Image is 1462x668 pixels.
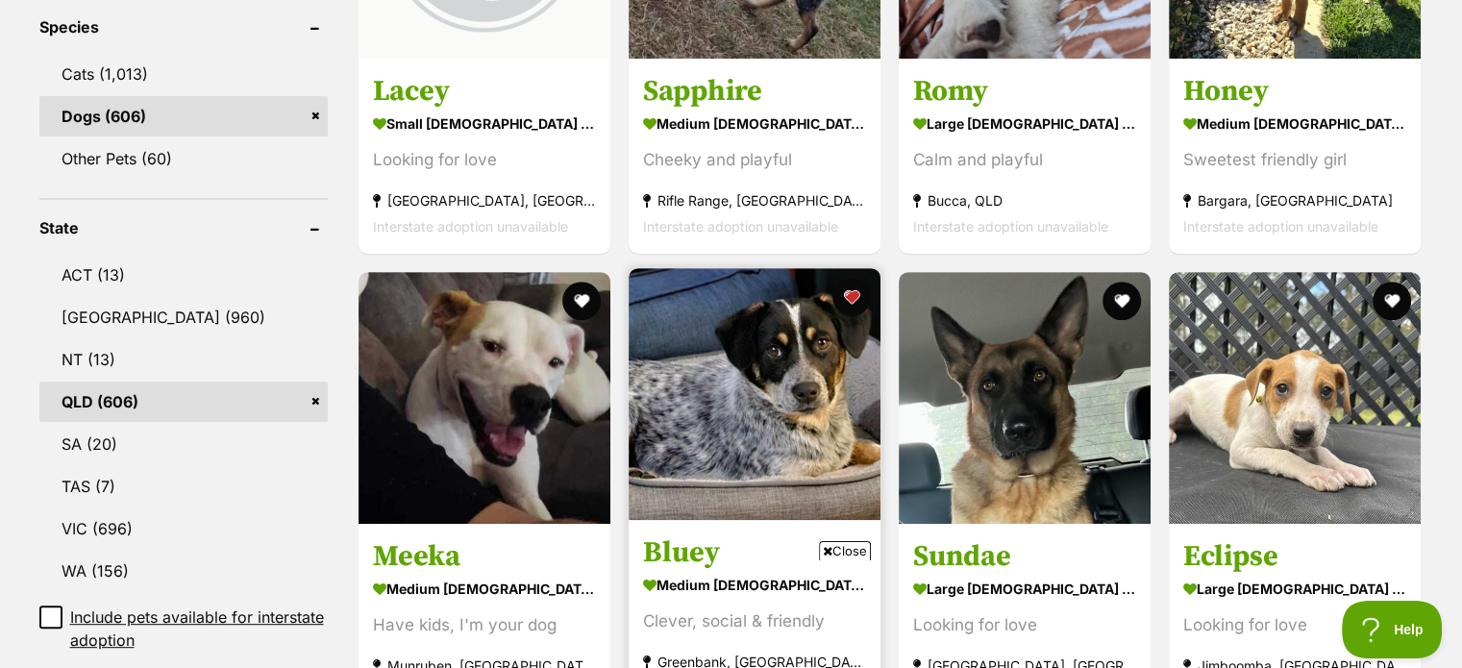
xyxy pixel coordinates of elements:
[643,73,866,110] h3: Sapphire
[629,59,880,254] a: Sapphire medium [DEMOGRAPHIC_DATA] Dog Cheeky and playful Rifle Range, [GEOGRAPHIC_DATA] Intersta...
[39,508,328,549] a: VIC (696)
[373,147,596,173] div: Looking for love
[629,268,880,520] img: Bluey - Australian Cattle Dog
[1169,59,1421,254] a: Honey medium [DEMOGRAPHIC_DATA] Dog Sweetest friendly girl Bargara, [GEOGRAPHIC_DATA] Interstate ...
[899,59,1151,254] a: Romy large [DEMOGRAPHIC_DATA] Dog Calm and playful Bucca, QLD Interstate adoption unavailable
[643,534,866,571] h3: Bluey
[373,73,596,110] h3: Lacey
[913,187,1136,213] strong: Bucca, QLD
[643,218,838,235] span: Interstate adoption unavailable
[899,272,1151,524] img: Sundae - German Shepherd Dog
[643,147,866,173] div: Cheeky and playful
[39,138,328,179] a: Other Pets (60)
[39,551,328,591] a: WA (156)
[731,657,731,658] iframe: Advertisement
[373,538,596,575] h3: Meeka
[643,110,866,137] strong: medium [DEMOGRAPHIC_DATA] Dog
[562,282,601,320] button: favourite
[39,219,328,236] header: State
[913,218,1108,235] span: Interstate adoption unavailable
[819,541,871,560] span: Close
[39,297,328,337] a: [GEOGRAPHIC_DATA] (960)
[1169,272,1421,524] img: Eclipse - Bull Arab Dog
[39,339,328,380] a: NT (13)
[913,110,1136,137] strong: large [DEMOGRAPHIC_DATA] Dog
[1183,612,1406,638] div: Looking for love
[1183,147,1406,173] div: Sweetest friendly girl
[373,575,596,603] strong: medium [DEMOGRAPHIC_DATA] Dog
[1374,282,1412,320] button: favourite
[70,606,328,652] span: Include pets available for interstate adoption
[39,424,328,464] a: SA (20)
[1183,218,1378,235] span: Interstate adoption unavailable
[913,147,1136,173] div: Calm and playful
[643,187,866,213] strong: Rifle Range, [GEOGRAPHIC_DATA]
[39,54,328,94] a: Cats (1,013)
[832,278,871,316] button: favourite
[1103,282,1141,320] button: favourite
[1183,187,1406,213] strong: Bargara, [GEOGRAPHIC_DATA]
[39,255,328,295] a: ACT (13)
[39,96,328,136] a: Dogs (606)
[373,218,568,235] span: Interstate adoption unavailable
[359,59,610,254] a: Lacey small [DEMOGRAPHIC_DATA] Dog Looking for love [GEOGRAPHIC_DATA], [GEOGRAPHIC_DATA] Intersta...
[373,612,596,638] div: Have kids, I'm your dog
[913,73,1136,110] h3: Romy
[373,110,596,137] strong: small [DEMOGRAPHIC_DATA] Dog
[39,466,328,507] a: TAS (7)
[1183,575,1406,603] strong: large [DEMOGRAPHIC_DATA] Dog
[1183,110,1406,137] strong: medium [DEMOGRAPHIC_DATA] Dog
[39,382,328,422] a: QLD (606)
[1183,538,1406,575] h3: Eclipse
[1342,601,1443,658] iframe: Help Scout Beacon - Open
[373,187,596,213] strong: [GEOGRAPHIC_DATA], [GEOGRAPHIC_DATA]
[39,606,328,652] a: Include pets available for interstate adoption
[1183,73,1406,110] h3: Honey
[39,18,328,36] header: Species
[913,538,1136,575] h3: Sundae
[359,272,610,524] img: Meeka - American Bulldog x Mastiff Dog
